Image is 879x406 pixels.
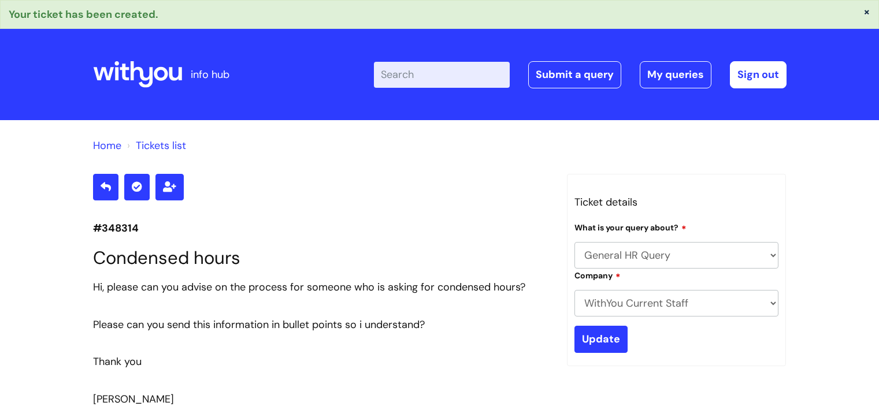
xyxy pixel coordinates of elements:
[574,269,621,281] label: Company
[136,139,186,152] a: Tickets list
[124,136,186,155] li: Tickets list
[574,221,687,233] label: What is your query about?
[93,139,121,152] a: Home
[93,278,550,296] div: Hi, please can you advise on the process for someone who is asking for condensed hours?
[574,326,628,352] input: Update
[191,65,229,84] p: info hub
[93,219,550,237] p: #348314
[93,247,550,269] h1: Condensed hours
[640,61,711,88] a: My queries
[528,61,621,88] a: Submit a query
[863,6,870,17] button: ×
[574,193,779,211] h3: Ticket details
[374,61,787,88] div: | -
[374,62,510,87] input: Search
[93,315,550,334] div: Please can you send this information in bullet points so i understand?
[93,352,550,371] div: Thank you
[730,61,787,88] a: Sign out
[93,136,121,155] li: Solution home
